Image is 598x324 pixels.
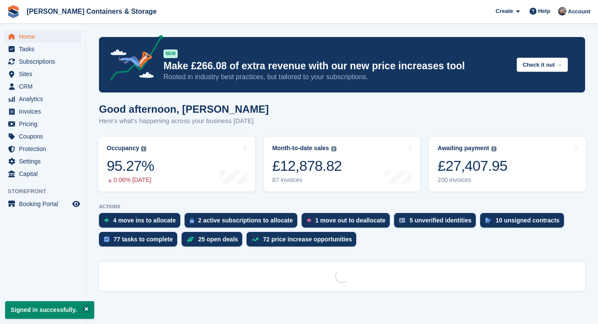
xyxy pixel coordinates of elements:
[185,213,302,232] a: 2 active subscriptions to allocate
[394,213,480,232] a: 5 unverified identities
[4,143,81,155] a: menu
[4,168,81,180] a: menu
[99,116,269,126] p: Here's what's happening across your business [DATE]
[247,232,361,251] a: 72 price increase opportunities
[104,218,109,223] img: move_ins_to_allocate_icon-fdf77a2bb77ea45bf5b3d319d69a93e2d87916cf1d5bf7949dd705db3b84f3ca.svg
[19,143,71,155] span: Protection
[4,105,81,117] a: menu
[187,236,194,242] img: deal-1b604bf984904fb50ccaf53a9ad4b4a5d6e5aea283cecdc64d6e3604feb123c2.svg
[4,68,81,80] a: menu
[399,218,405,223] img: verify_identity-adf6edd0f0f0b5bbfe63781bf79b02c33cf7c696d77639b501bdc392416b5a36.svg
[496,7,513,15] span: Create
[141,146,146,151] img: icon-info-grey-7440780725fd019a000dd9b08b2336e03edf1995a4989e88bcd33f0948082b44.svg
[99,232,182,251] a: 77 tasks to complete
[4,198,81,210] a: menu
[198,236,238,243] div: 25 open deals
[19,68,71,80] span: Sites
[104,237,109,242] img: task-75834270c22a3079a89374b754ae025e5fb1db73e45f91037f5363f120a921f8.svg
[99,204,585,210] p: ACTIONS
[4,80,81,93] a: menu
[263,236,352,243] div: 72 price increase opportunities
[272,145,329,152] div: Month-to-date sales
[99,213,185,232] a: 4 move ins to allocate
[19,93,71,105] span: Analytics
[429,137,586,191] a: Awaiting payment £27,407.95 200 invoices
[19,198,71,210] span: Booking Portal
[480,213,568,232] a: 10 unsigned contracts
[315,217,385,224] div: 1 move out to deallocate
[19,130,71,142] span: Coupons
[23,4,160,19] a: [PERSON_NAME] Containers & Storage
[107,157,154,175] div: 95.27%
[302,213,394,232] a: 1 move out to deallocate
[568,7,590,16] span: Account
[103,35,163,84] img: price-adjustments-announcement-icon-8257ccfd72463d97f412b2fc003d46551f7dbcb40ab6d574587a9cd5c0d94...
[4,43,81,55] a: menu
[4,130,81,142] a: menu
[107,145,139,152] div: Occupancy
[113,217,176,224] div: 4 move ins to allocate
[19,80,71,93] span: CRM
[98,137,255,191] a: Occupancy 95.27% 0.06% [DATE]
[438,176,507,184] div: 200 invoices
[107,176,154,184] div: 0.06% [DATE]
[19,43,71,55] span: Tasks
[71,199,81,209] a: Preview store
[163,72,510,82] p: Rooted in industry best practices, but tailored to your subscriptions.
[4,31,81,43] a: menu
[307,218,311,223] img: move_outs_to_deallocate_icon-f764333ba52eb49d3ac5e1228854f67142a1ed5810a6f6cc68b1a99e826820c5.svg
[114,236,173,243] div: 77 tasks to complete
[485,218,491,223] img: contract_signature_icon-13c848040528278c33f63329250d36e43548de30e8caae1d1a13099fd9432cc5.svg
[272,176,342,184] div: 87 invoices
[491,146,496,151] img: icon-info-grey-7440780725fd019a000dd9b08b2336e03edf1995a4989e88bcd33f0948082b44.svg
[19,105,71,117] span: Invoices
[438,145,489,152] div: Awaiting payment
[517,58,568,72] button: Check it out →
[19,155,71,167] span: Settings
[19,56,71,68] span: Subscriptions
[99,103,269,115] h1: Good afternoon, [PERSON_NAME]
[252,238,259,241] img: price_increase_opportunities-93ffe204e8149a01c8c9dc8f82e8f89637d9d84a8eef4429ea346261dce0b2c0.svg
[5,301,94,319] p: Signed in successfully.
[264,137,421,191] a: Month-to-date sales £12,878.82 87 invoices
[182,232,247,251] a: 25 open deals
[163,60,510,72] p: Make £266.08 of extra revenue with our new price increases tool
[410,217,472,224] div: 5 unverified identities
[538,7,550,15] span: Help
[558,7,567,15] img: Adam Greenhalgh
[4,56,81,68] a: menu
[198,217,293,224] div: 2 active subscriptions to allocate
[496,217,560,224] div: 10 unsigned contracts
[438,157,507,175] div: £27,407.95
[272,157,342,175] div: £12,878.82
[331,146,336,151] img: icon-info-grey-7440780725fd019a000dd9b08b2336e03edf1995a4989e88bcd33f0948082b44.svg
[19,31,71,43] span: Home
[8,187,86,196] span: Storefront
[4,93,81,105] a: menu
[19,168,71,180] span: Capital
[4,118,81,130] a: menu
[4,155,81,167] a: menu
[7,5,20,18] img: stora-icon-8386f47178a22dfd0bd8f6a31ec36ba5ce8667c1dd55bd0f319d3a0aa187defe.svg
[19,118,71,130] span: Pricing
[190,218,194,223] img: active_subscription_to_allocate_icon-d502201f5373d7db506a760aba3b589e785aa758c864c3986d89f69b8ff3...
[163,49,178,58] div: NEW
